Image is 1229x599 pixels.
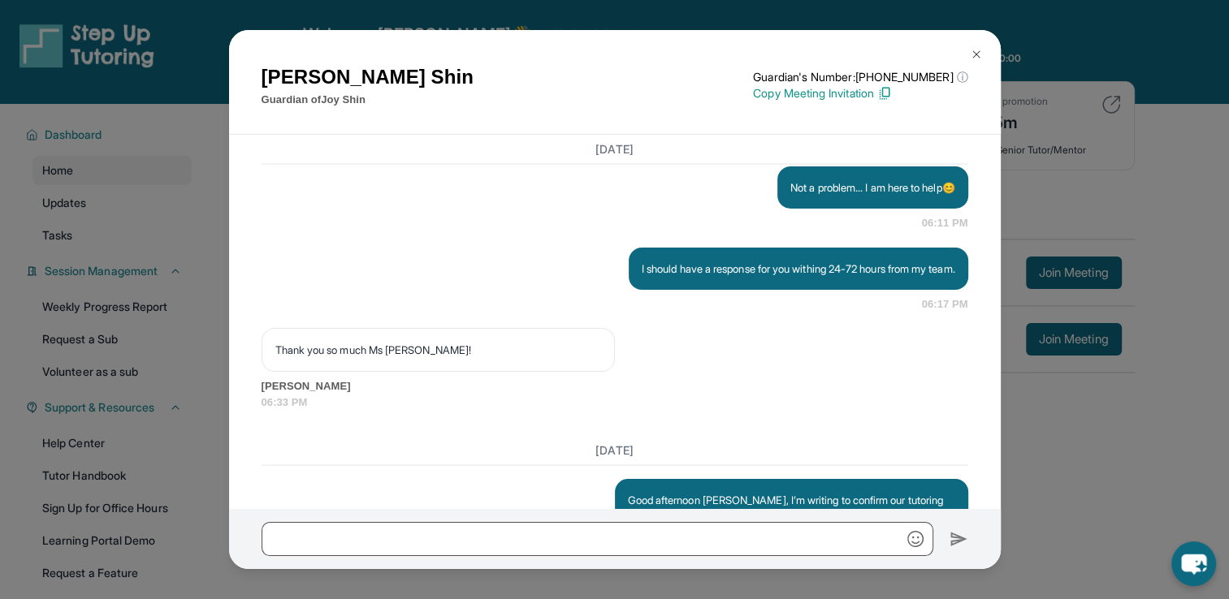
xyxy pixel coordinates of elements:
img: Close Icon [970,48,983,61]
h3: [DATE] [262,141,968,157]
button: chat-button [1171,541,1216,586]
span: [PERSON_NAME] [262,378,968,394]
span: 06:11 PM [922,215,968,231]
span: ⓘ [956,69,967,85]
img: Emoji [907,531,924,547]
span: 06:33 PM [262,394,968,411]
p: Good afternoon [PERSON_NAME], I’m writing to confirm our tutoring session scheduled for [DATE] at... [628,492,955,557]
p: Copy Meeting Invitation [753,85,967,101]
span: 06:17 PM [922,296,968,312]
img: Copy Icon [877,86,892,101]
p: Thank you so much Ms [PERSON_NAME]! [275,342,601,358]
img: Send icon [950,529,968,549]
p: Guardian of Joy Shin [262,92,474,108]
p: Not a problem... I am here to help😊 [790,179,954,196]
p: Guardian's Number: [PHONE_NUMBER] [753,69,967,85]
h3: [DATE] [262,442,968,459]
h1: [PERSON_NAME] Shin [262,62,474,92]
p: I should have a response for you withing 24-72 hours from my team. [642,261,955,277]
